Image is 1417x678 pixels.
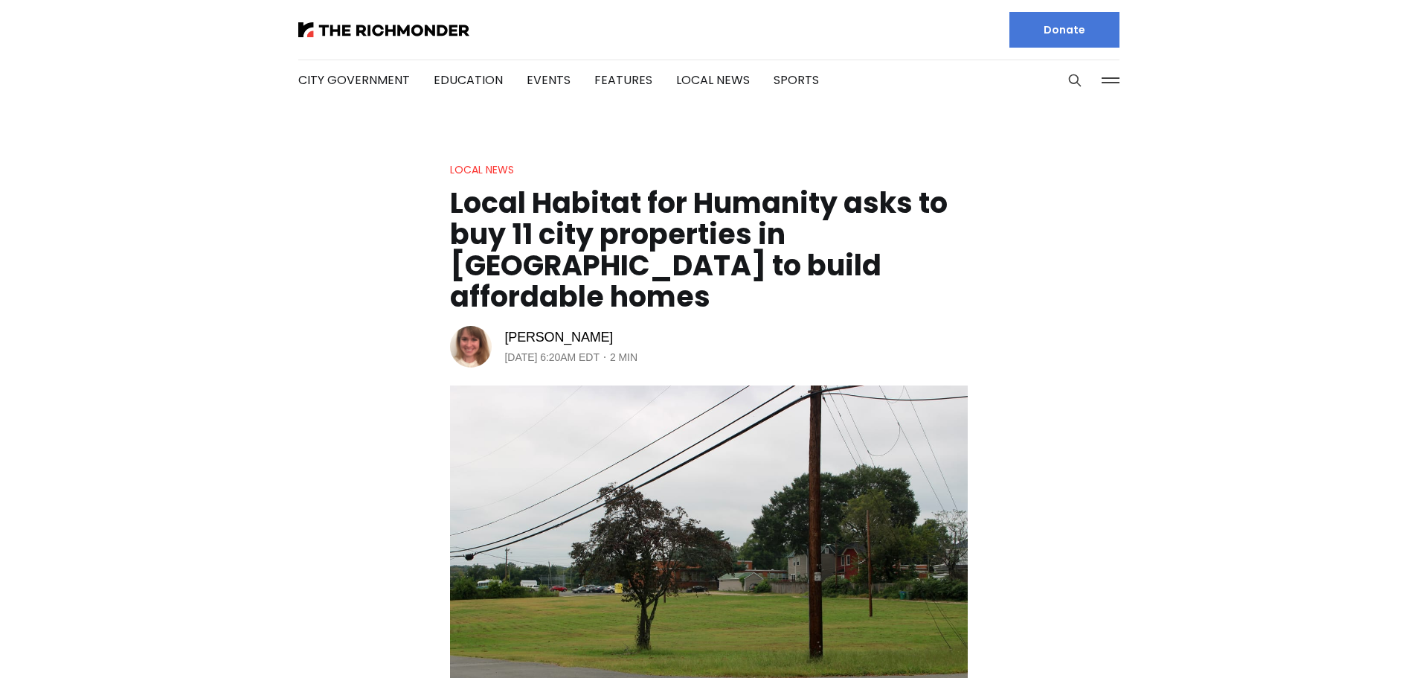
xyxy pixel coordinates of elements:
a: Local News [676,71,750,89]
span: 2 min [616,348,645,366]
button: Search this site [1064,69,1086,92]
a: City Government [298,71,410,89]
a: Sports [774,71,819,89]
a: Education [434,71,503,89]
h1: Local Habitat for Humanity asks to buy 11 city properties in [GEOGRAPHIC_DATA] to build affordabl... [450,188,968,313]
time: [DATE] 6:20AM EDT [505,348,605,366]
a: Events [527,71,571,89]
a: Features [594,71,652,89]
img: The Richmonder [298,22,469,37]
a: [PERSON_NAME] [505,328,615,346]
a: Donate [1009,12,1119,48]
iframe: portal-trigger [1291,605,1417,678]
img: Sarah Vogelsong [450,326,492,368]
a: Local News [450,162,514,177]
